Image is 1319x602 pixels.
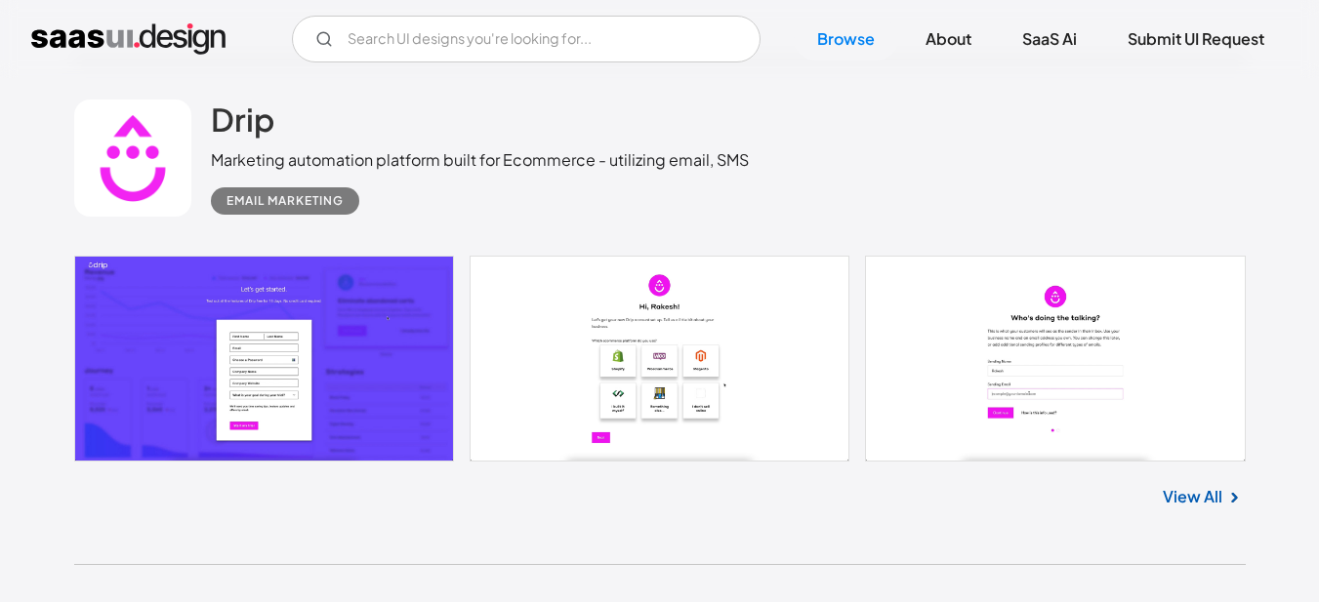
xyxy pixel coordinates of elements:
a: Browse [794,18,898,60]
h2: Drip [211,100,274,139]
div: Marketing automation platform built for Ecommerce - utilizing email, SMS [211,148,749,172]
a: SaaS Ai [999,18,1100,60]
a: View All [1163,485,1222,508]
input: Search UI designs you're looking for... [292,16,761,62]
a: Drip [211,100,274,148]
div: Email Marketing [227,189,344,213]
form: Email Form [292,16,761,62]
a: Submit UI Request [1104,18,1288,60]
a: About [902,18,995,60]
a: home [31,23,226,55]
